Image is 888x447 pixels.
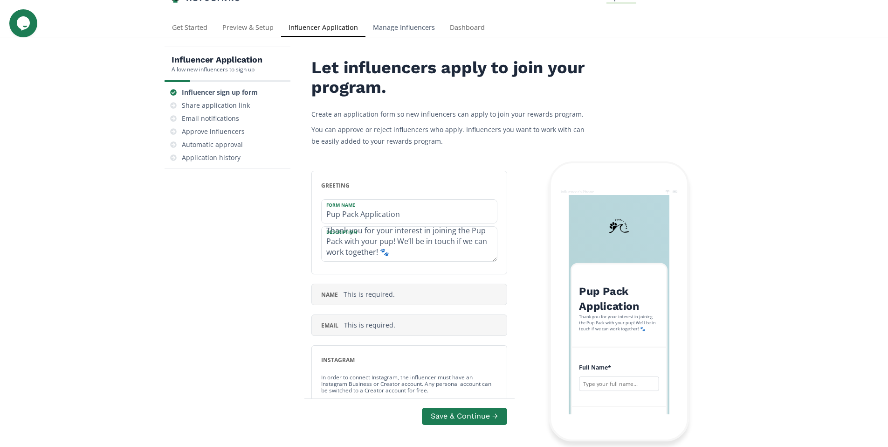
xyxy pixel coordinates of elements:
div: Allow new influencers to sign up [172,65,262,73]
a: Manage Influencers [365,19,442,38]
span: greeting [321,182,350,189]
span: instagram [321,356,355,364]
a: Influencer Application [281,19,365,38]
a: Any personal account can be switched to a Creator account for free. [321,380,491,394]
button: Save & Continue → [422,408,507,425]
div: Email notifications [182,114,239,123]
div: Application history [182,153,241,162]
div: Influencer sign up form [182,88,258,97]
h2: Pup Pack Application [579,284,659,314]
small: In order to connect Instagram, the influencer must have an Instagram Business or Creator account. [321,370,491,398]
a: Dashboard [442,19,492,38]
input: Type your full name... [579,377,659,391]
p: Create an application form so new influencers can apply to join your rewards program. [311,108,591,120]
iframe: chat widget [9,9,39,37]
div: Automatic approval [182,140,243,149]
a: Get Started [165,19,215,38]
img: 3tHQrn6uuTer [608,215,630,237]
div: Approve influencers [182,127,245,136]
label: Description [322,227,488,235]
a: Preview & Setup [215,19,281,38]
h2: Let influencers apply to join your program. [311,58,591,97]
p: You can approve or reject influencers who apply. Influencers you want to work with can be easily ... [311,124,591,147]
h4: Full Name * [579,363,659,373]
span: name [321,291,338,299]
span: This is required. [344,290,395,299]
div: Share application link [182,101,250,110]
span: email [321,321,338,329]
div: Thank you for your interest in joining the Pup Pack with your pup! We’ll be in touch if we can wo... [579,314,659,332]
label: Form Name [322,200,488,208]
h5: Influencer Application [172,54,262,65]
textarea: Thank you for your interest in joining the Pup Pack with your pup! We’ll be in touch if we can wo... [322,227,497,261]
span: This is required. [344,321,395,329]
div: Influencer's Phone [561,189,594,194]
